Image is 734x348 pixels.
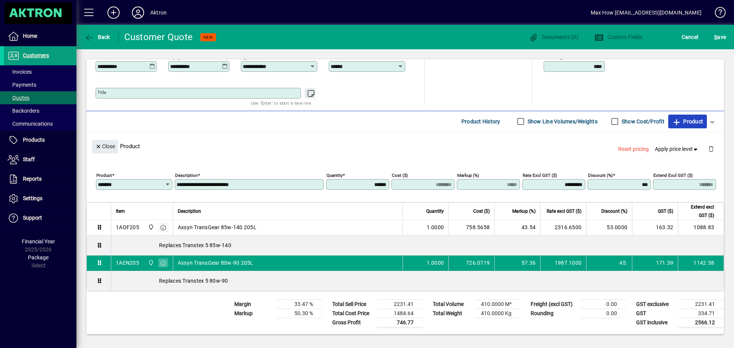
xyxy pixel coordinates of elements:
button: Back [83,30,112,44]
span: ave [714,31,726,43]
span: Custom Fields [594,34,643,40]
td: 1142.58 [678,256,724,271]
a: Reports [4,170,76,189]
div: Customer Quote [124,31,193,43]
span: S [714,34,717,40]
td: 1484.64 [377,309,423,318]
td: 53.0000 [586,220,632,235]
a: Knowledge Base [709,2,724,26]
mat-label: Discount (%) [588,172,613,178]
td: 50.30 % [276,309,322,318]
span: Extend excl GST ($) [683,203,714,220]
button: Product [668,115,707,128]
button: Reset pricing [615,142,652,156]
button: Product History [458,115,503,128]
td: GST inclusive [632,318,678,327]
td: 0.00 [580,309,626,318]
td: Rounding [527,309,580,318]
span: Product [672,115,703,128]
mat-label: Product [96,172,112,178]
td: 2231.41 [377,299,423,309]
a: Staff [4,150,76,169]
span: Staff [23,156,35,162]
label: Show Line Volumes/Weights [526,118,598,125]
a: Invoices [4,65,76,78]
button: Apply price level [652,142,702,156]
td: Total Volume [429,299,475,309]
span: Apply price level [655,145,699,153]
a: Home [4,27,76,46]
a: Products [4,131,76,150]
mat-label: Title [97,90,106,95]
td: 45. [586,256,632,271]
span: Products [23,137,45,143]
mat-label: Markup (%) [457,172,479,178]
button: Save [712,30,728,44]
span: Cost ($) [473,207,490,215]
button: Delete [702,140,720,158]
span: Home [23,33,37,39]
span: Customers [23,52,49,58]
span: Package [28,254,49,261]
span: Invoices [8,69,32,75]
td: 57.36 [494,256,540,271]
td: GST [632,309,678,318]
div: Replaces Transtex 5 80w-90 [111,271,724,291]
button: Documents (0) [527,30,580,44]
div: 1AOF205 [116,223,139,231]
span: Product History [461,115,500,128]
td: 334.71 [678,309,724,318]
span: Cancel [682,31,698,43]
span: Axsyn TransGear 85w-140 205L [178,223,257,231]
app-page-header-button: Delete [702,145,720,152]
td: 758.5658 [448,220,494,235]
span: Support [23,215,42,221]
td: 0.00 [580,299,626,309]
a: Backorders [4,104,76,117]
span: GST ($) [658,207,673,215]
td: 726.0719 [448,256,494,271]
mat-label: Extend excl GST ($) [653,172,693,178]
button: Close [92,140,118,154]
td: Margin [231,299,276,309]
td: Total Cost Price [328,309,377,318]
td: 410.0000 Kg [475,309,521,318]
span: Quotes [8,95,29,101]
a: Quotes [4,91,76,104]
button: Custom Fields [593,30,645,44]
span: Communications [8,121,53,127]
a: Payments [4,78,76,91]
span: Quantity [426,207,444,215]
td: 410.0000 M³ [475,299,521,309]
td: Gross Profit [328,318,377,327]
td: 1088.83 [678,220,724,235]
div: Aktron [150,6,167,19]
span: Central [146,259,155,267]
td: Total Sell Price [328,299,377,309]
td: 2566.12 [678,318,724,327]
span: Payments [8,82,36,88]
span: Discount (%) [601,207,627,215]
a: Settings [4,189,76,208]
td: 43.54 [494,220,540,235]
td: GST exclusive [632,299,678,309]
span: Rate excl GST ($) [547,207,581,215]
span: Description [178,207,201,215]
td: Markup [231,309,276,318]
span: 1.0000 [427,259,444,267]
app-page-header-button: Close [90,142,120,149]
span: Markup (%) [512,207,536,215]
label: Show Cost/Profit [620,118,664,125]
button: Profile [126,6,150,19]
span: Axsyn TransGear 80w-90 205L [178,259,253,267]
span: Back [84,34,110,40]
span: Reports [23,176,42,182]
td: 2231.41 [678,299,724,309]
span: NEW [203,35,213,40]
td: Total Weight [429,309,475,318]
button: Add [101,6,126,19]
div: Product [86,132,724,160]
td: 171.39 [632,256,678,271]
mat-label: Description [175,172,198,178]
span: Item [116,207,125,215]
